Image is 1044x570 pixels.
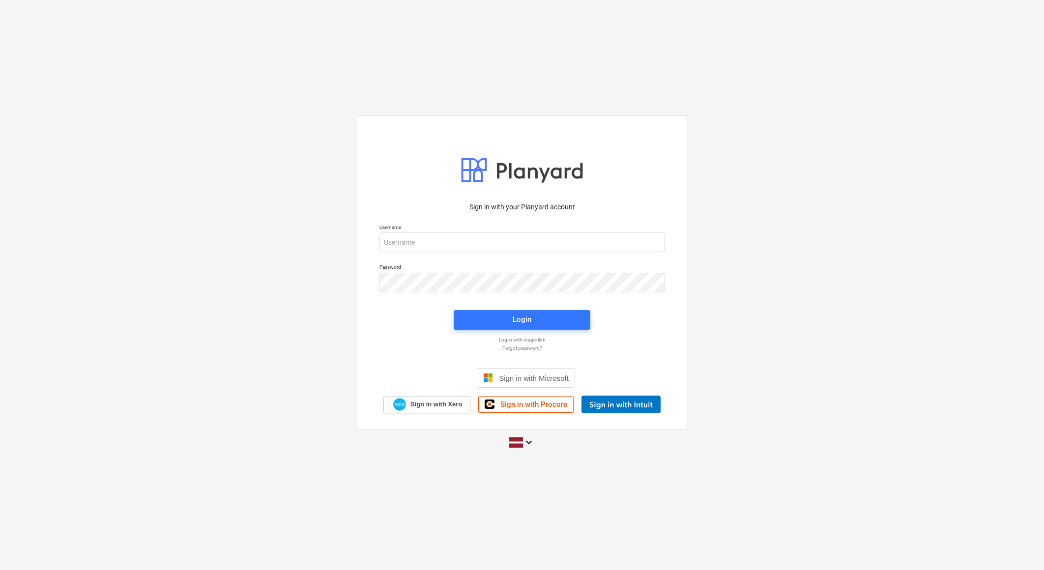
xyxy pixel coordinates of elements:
[375,345,669,351] a: Forgot password?
[523,436,535,448] i: keyboard_arrow_down
[513,313,531,326] div: Login
[499,374,569,382] span: Sign in with Microsoft
[375,337,669,343] a: Log in with magic link
[379,224,665,232] p: Username
[410,400,462,409] span: Sign in with Xero
[478,396,574,413] a: Sign in with Procore
[379,232,665,252] input: Username
[383,396,471,413] a: Sign in with Xero
[454,310,590,330] button: Login
[379,264,665,272] p: Password
[379,202,665,212] p: Sign in with your Planyard account
[393,398,406,411] img: Xero logo
[500,400,567,409] span: Sign in with Procore
[483,373,493,383] img: Microsoft logo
